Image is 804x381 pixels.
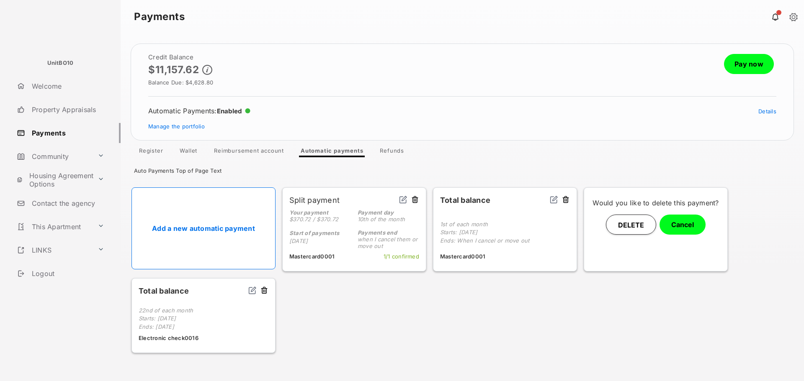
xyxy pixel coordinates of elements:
font: [DATE] [289,238,308,244]
a: Logout [13,263,121,284]
font: Payment day [358,209,394,216]
font: Total balance [440,196,490,205]
font: Start of payments [289,230,339,236]
font: 1st of each month [440,221,488,228]
a: Community [13,146,94,166]
a: Reimbursement account [207,147,291,157]
a: Register [132,147,170,157]
font: Starts: [DATE] [440,229,477,235]
font: Starts: [DATE] [139,315,176,322]
font: Ends: [DATE] [139,323,174,330]
font: Would you like to delete this payment? [593,199,719,207]
font: Payments end [358,229,397,236]
font: $11,157.62 [148,64,199,76]
font: Payments [134,10,185,23]
font: Your payment [289,209,328,216]
font: Total balance [139,286,189,295]
a: Welcome [13,76,121,96]
a: Refunds [373,147,411,157]
font: $370.72 / $370.72 [289,216,338,222]
a: Payments [13,123,121,143]
font: 0001 [320,253,335,260]
a: Property Appraisals [13,100,121,120]
button: DELETE [606,215,656,235]
font: when I cancel them or move out [358,236,417,249]
a: LINKS [13,240,94,260]
a: Housing Agreement Options [13,170,94,190]
font: Automatic Payments [148,107,214,115]
a: Manage the portfolio [148,123,205,130]
font: UnitBO10 [47,59,74,66]
a: Contact the agency [13,193,121,213]
font: Electronic check [139,335,185,341]
a: Wallet [173,147,204,157]
a: This Apartment [13,217,94,237]
font: 1/1 confirmed [384,253,419,260]
font: 22nd of each month [139,307,193,314]
font: : [214,107,216,115]
font: Ends: When I cancel or move out [440,237,530,244]
img: svg+xml;base64,PHN2ZyB2aWV3Qm94PSIwIDAgMjQgMjQiIHdpZHRoPSIxNiIgaGVpZ2h0PSIxNiIgZmlsbD0ibm9uZSIgeG... [550,195,558,204]
font: Mastercard [440,253,471,260]
font: Credit balance [148,53,194,61]
font: Balance Due: $4,628.80 [148,79,213,86]
a: Add a new automatic payment [131,187,276,269]
img: svg+xml;base64,PHN2ZyB2aWV3Qm94PSIwIDAgMjQgMjQiIHdpZHRoPSIxNiIgaGVpZ2h0PSIxNiIgZmlsbD0ibm9uZSIgeG... [399,195,407,204]
a: Automatic payments [294,147,370,157]
font: Enabled [217,107,242,115]
font: 0001 [471,253,485,260]
font: 0016 [185,335,198,341]
font: Mastercard [289,253,320,260]
font: 10th of the month [358,216,405,222]
button: Cancel [660,215,706,235]
a: Details [758,108,776,115]
img: svg+xml;base64,PHN2ZyB2aWV3Qm94PSIwIDAgMjQgMjQiIHdpZHRoPSIxNiIgaGVpZ2h0PSIxNiIgZmlsbD0ibm9uZSIgeG... [248,286,257,294]
font: Auto Payments Top of Page Text [134,167,222,174]
font: Split payment [289,196,340,205]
